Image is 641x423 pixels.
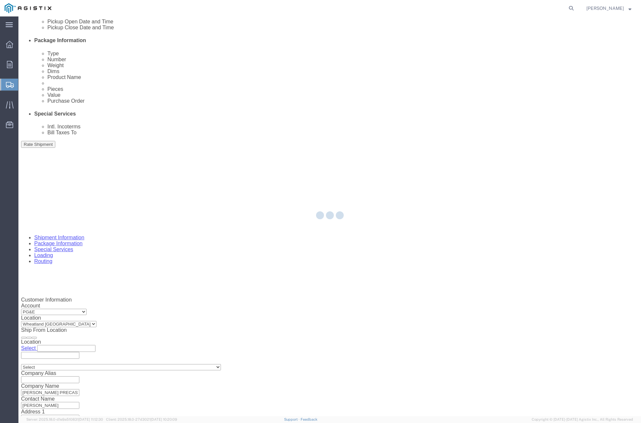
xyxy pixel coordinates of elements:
[5,3,51,13] img: logo
[106,417,177,421] span: Client: 2025.18.0-27d3021
[284,417,301,421] a: Support
[532,417,633,422] span: Copyright © [DATE]-[DATE] Agistix Inc., All Rights Reserved
[586,4,632,12] button: [PERSON_NAME]
[78,417,103,421] span: [DATE] 11:12:30
[586,5,624,12] span: Joshua Nunez
[150,417,177,421] span: [DATE] 10:20:09
[301,417,317,421] a: Feedback
[26,417,103,421] span: Server: 2025.18.0-d1e9a510831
